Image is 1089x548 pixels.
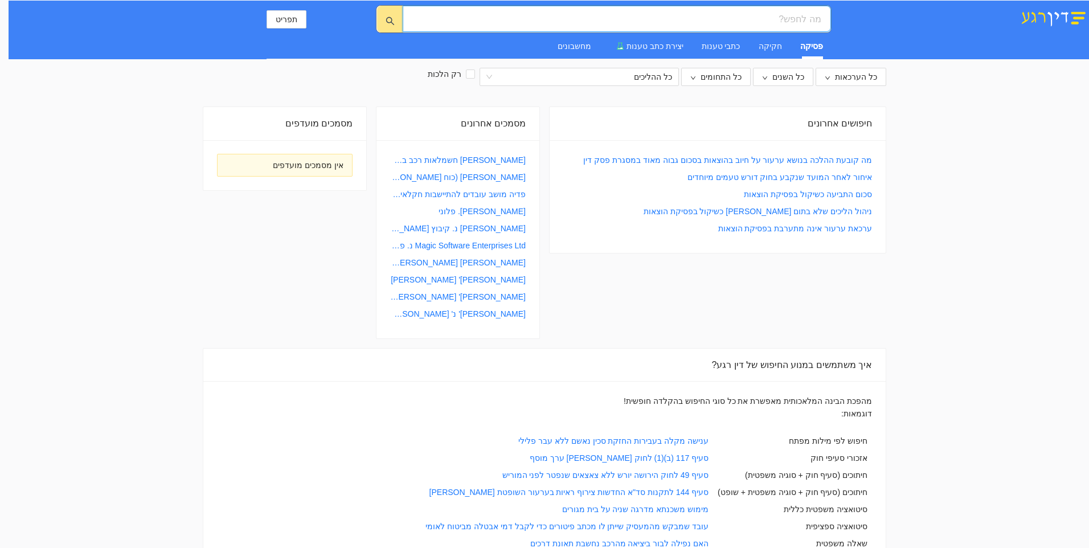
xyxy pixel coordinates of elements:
div: חיפושים אחרונים [563,107,872,140]
a: סעיף 49 לחוק הירושה יורש ללא צאצאים שנפטר לפני המוריש [502,471,709,480]
div: מהפכת הבינה המלאכותית מאפשרת את כל סוגי החיפוש בהקלדה חופשית! [217,395,872,407]
a: [PERSON_NAME]' [PERSON_NAME] - [PERSON_NAME], קבלנות בנין ויזמות נד [PERSON_NAME]' [390,291,526,303]
button: כל השניםdown [753,68,813,86]
span: down [690,75,696,81]
div: איך משתמשים במנוע החיפוש של דין רגע? [217,349,872,381]
td: אזכורי סעיפי חוק [713,449,872,467]
td: חיפוש לפי מילות מפתח [713,432,872,449]
a: Magic Software Enterprises Ltd נ. פאיירפלאי בע"מ [390,239,526,252]
a: סעיף 117 (ב)(1) לחוק [PERSON_NAME] ערך מוסף [530,453,709,463]
a: ענישה מקלה בעבירות החזקת סכין נאשם ללא עבר פלילי [518,436,709,445]
a: עובד שמבקש מהמעסיק שייתן לו מכתב פיטורים כדי לקבל דמי אבטלה מביטוח לאומי [425,522,709,531]
a: האם נפילה לבור ביציאה מהרכב נחשבת תאונת דרכים [530,539,709,548]
td: סיטואציה ספציפית [713,518,872,535]
span: כל הערכאות [835,71,877,83]
div: מסמכים אחרונים [390,107,526,140]
button: כל התחומיםdown [681,68,751,86]
td: חיתוכים (סעיף חוק + סוגיה משפטית + שופט) [713,484,872,501]
button: תפריט [267,10,306,28]
a: [PERSON_NAME] חשמלאות רכב בע"מ נ. וולקן מצברים בע"מ [390,154,526,166]
a: סכום התביעה כשיקול בפסיקת הוצאות [744,188,872,201]
a: ערכאת ערעור אינה מתערבת בפסיקת הוצאות [718,222,872,235]
a: סעיף 144 לתקנות סד"א החדשות צירוף ראיות בערעור השופטת [PERSON_NAME] [429,488,709,497]
div: מסמכים מועדפים [217,107,353,140]
div: מחשבונים [558,40,591,52]
a: ניהול הליכים שלא בתום [PERSON_NAME] כשיקול בפסיקת הוצאות [644,205,872,218]
span: down [825,75,830,81]
button: search [377,6,403,32]
a: פדיה מושב עובדים להתיישבות חקלאית בע"מ נ. מ.ד.ר.א בנין והשק [390,188,526,201]
a: [PERSON_NAME]. פלוני [439,205,526,218]
span: יצירת כתב טענות [627,42,683,51]
span: כל השנים [772,71,804,83]
a: איחור לאחר המועד שנקבע בחוק דורש טעמים מיוחדים [687,171,872,183]
span: down [762,75,768,81]
a: מה קובעת ההלכה בנושא ערעור על חיוב בהוצאות בסכום גבוה מאוד במסגרת פסק דין [583,154,872,166]
div: פסיקה [800,40,823,52]
button: כל הערכאותdown [816,68,886,86]
a: [PERSON_NAME] (כוח [PERSON_NAME] לבניה) 2005 בע"מ נ. HOPPMAN STRUCTURE XP AMERICA . [390,171,526,183]
span: תפריט [276,13,297,26]
div: דוגמאות: [217,407,872,420]
div: אין מסמכים מועדפים [226,159,343,171]
span: experiment [616,42,624,50]
span: רק הלכות [423,68,466,80]
span: כל התחומים [701,71,742,83]
td: חיתוכים (סעיף חוק + סוגיה משפטית) [713,467,872,484]
a: [PERSON_NAME]' נ' [PERSON_NAME] [390,308,526,320]
input: מה לחפש? [421,12,821,26]
img: דין רגע [1018,7,1089,27]
span: search [386,16,395,26]
a: מימוש משכנתא מדרגה שניה על בית מגורים [562,505,709,514]
a: [PERSON_NAME] [PERSON_NAME] נ. [PERSON_NAME] חברה לביטוח בע"מ [390,256,526,269]
td: סיטואציה משפטית כללית [713,501,872,518]
a: [PERSON_NAME]' [PERSON_NAME] [391,273,526,286]
div: כתבי טענות [702,40,740,52]
div: חקיקה [759,40,782,52]
a: [PERSON_NAME] נ. קיבוץ [PERSON_NAME] אגודה שיתופית [390,222,526,235]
